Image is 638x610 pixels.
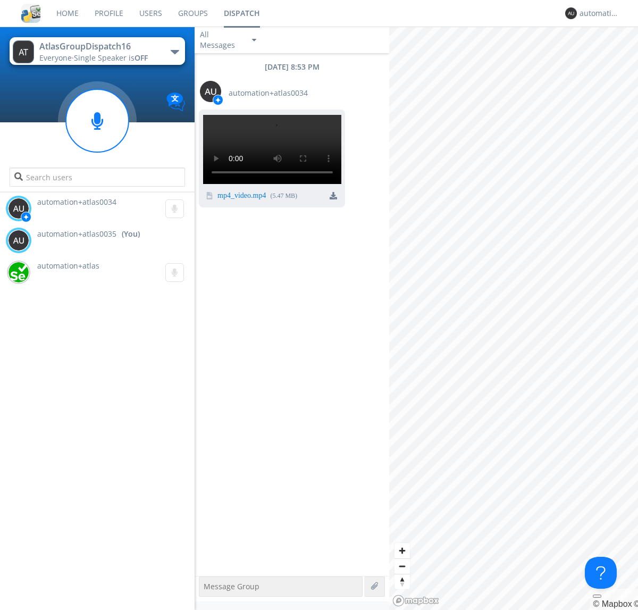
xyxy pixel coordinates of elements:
[37,229,116,239] span: automation+atlas0035
[122,229,140,239] div: (You)
[394,574,410,589] button: Reset bearing to north
[585,557,617,589] iframe: Toggle Customer Support
[392,595,439,607] a: Mapbox logo
[593,595,601,598] button: Toggle attribution
[74,53,148,63] span: Single Speaker is
[21,4,40,23] img: cddb5a64eb264b2086981ab96f4c1ba7
[394,543,410,558] button: Zoom in
[8,230,29,251] img: 373638.png
[166,93,185,111] img: Translation enabled
[229,88,308,98] span: automation+atlas0034
[135,53,148,63] span: OFF
[8,198,29,219] img: 373638.png
[195,62,389,72] div: [DATE] 8:53 PM
[565,7,577,19] img: 373638.png
[394,559,410,574] span: Zoom out
[10,168,184,187] input: Search users
[394,558,410,574] button: Zoom out
[37,197,116,207] span: automation+atlas0034
[37,261,99,271] span: automation+atlas
[252,39,256,41] img: caret-down-sm.svg
[8,262,29,283] img: d2d01cd9b4174d08988066c6d424eccd
[217,192,266,200] a: mp4_video.mp4
[580,8,619,19] div: automation+atlas0035
[13,40,34,63] img: 373638.png
[206,192,213,199] img: video icon
[330,192,337,199] img: download media button
[39,40,159,53] div: AtlasGroupDispatch16
[200,29,242,51] div: All Messages
[200,81,221,102] img: 373638.png
[10,37,184,65] button: AtlasGroupDispatch16Everyone·Single Speaker isOFF
[270,191,297,200] div: ( 5.47 MB )
[39,53,159,63] div: Everyone ·
[593,599,632,608] a: Mapbox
